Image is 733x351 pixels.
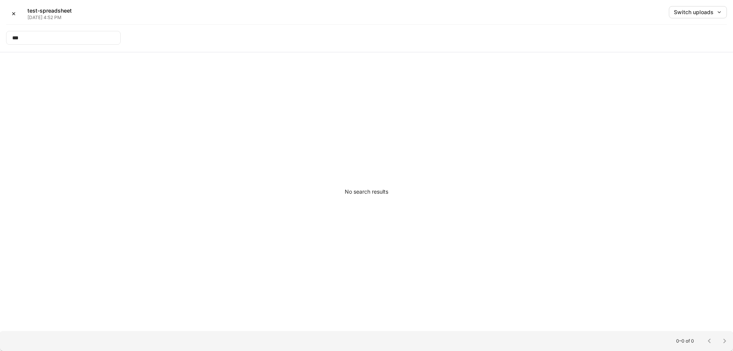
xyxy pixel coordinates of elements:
[669,6,727,18] button: Switch uploads
[676,338,694,344] p: 0–0 of 0
[6,6,21,21] button: ✕
[345,188,388,196] div: No search results
[27,7,72,15] h5: test-spreadsheet
[674,10,722,15] div: Switch uploads
[27,15,72,21] p: [DATE] 4:52 PM
[11,11,16,16] div: ✕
